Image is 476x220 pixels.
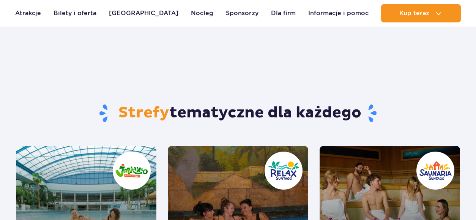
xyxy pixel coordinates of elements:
a: Atrakcje [15,4,41,22]
a: Nocleg [191,4,213,22]
a: Dla firm [271,4,296,22]
a: [GEOGRAPHIC_DATA] [109,4,178,22]
span: Strefy [118,103,169,122]
span: Kup teraz [399,10,429,17]
a: Bilety i oferta [54,4,96,22]
button: Kup teraz [381,4,461,22]
a: Sponsorzy [226,4,258,22]
h1: tematyczne dla każdego [16,103,460,123]
a: Informacje i pomoc [308,4,369,22]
